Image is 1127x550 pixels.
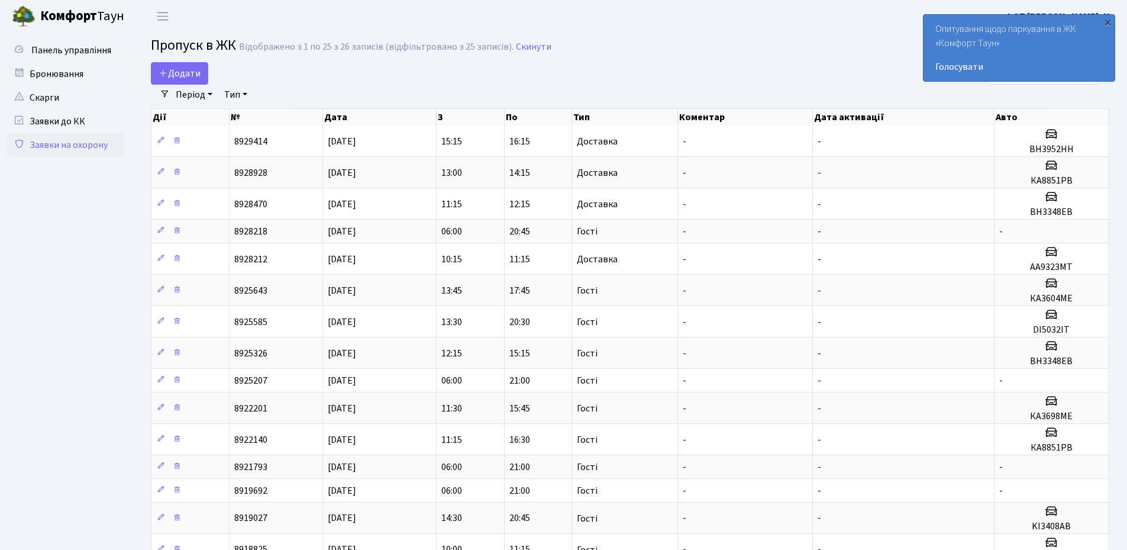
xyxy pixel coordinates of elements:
[683,316,686,329] span: -
[683,461,686,474] span: -
[234,284,267,297] span: 8925643
[577,227,598,236] span: Гості
[683,512,686,525] span: -
[999,175,1104,186] h5: КА8851РВ
[818,512,821,525] span: -
[577,200,618,209] span: Доставка
[818,253,821,266] span: -
[818,198,821,211] span: -
[509,284,530,297] span: 17:45
[328,135,356,148] span: [DATE]
[219,85,252,105] a: Тип
[441,284,462,297] span: 13:45
[230,109,323,126] th: №
[577,255,618,264] span: Доставка
[818,433,821,446] span: -
[31,44,111,57] span: Панель управління
[818,316,821,329] span: -
[509,402,530,415] span: 15:45
[577,376,598,385] span: Гості
[509,225,530,238] span: 20:45
[328,374,356,387] span: [DATE]
[999,144,1104,155] h5: ВН3952НН
[40,7,124,27] span: Таун
[234,166,267,179] span: 8928928
[328,253,356,266] span: [DATE]
[818,166,821,179] span: -
[151,62,208,85] a: Додати
[328,484,356,497] span: [DATE]
[509,347,530,360] span: 15:15
[6,110,124,133] a: Заявки до КК
[999,356,1104,367] h5: ВН3348ЕВ
[678,109,813,126] th: Коментар
[6,38,124,62] a: Панель управління
[683,374,686,387] span: -
[683,402,686,415] span: -
[818,484,821,497] span: -
[509,512,530,525] span: 20:45
[12,5,35,28] img: logo.png
[923,15,1115,81] div: Опитування щодо паркування в ЖК «Комфорт Таун»
[818,347,821,360] span: -
[151,35,236,56] span: Пропуск в ЖК
[441,253,462,266] span: 10:15
[441,347,462,360] span: 12:15
[441,512,462,525] span: 14:30
[234,253,267,266] span: 8928212
[1005,9,1113,24] a: ФОП [PERSON_NAME]. Н.
[437,109,505,126] th: З
[999,484,1003,497] span: -
[159,67,201,80] span: Додати
[441,374,462,387] span: 06:00
[151,109,230,126] th: Дії
[683,225,686,238] span: -
[999,207,1104,218] h5: ВН3348ЕВ
[148,7,177,26] button: Переключити навігацію
[818,225,821,238] span: -
[577,514,598,523] span: Гості
[6,62,124,86] a: Бронювання
[234,374,267,387] span: 8925207
[441,433,462,446] span: 11:15
[999,374,1003,387] span: -
[328,402,356,415] span: [DATE]
[6,133,124,157] a: Заявки на охорону
[441,484,462,497] span: 06:00
[441,135,462,148] span: 15:15
[234,484,267,497] span: 8919692
[999,262,1104,273] h5: АА9323МТ
[441,225,462,238] span: 06:00
[577,317,598,327] span: Гості
[328,284,356,297] span: [DATE]
[505,109,573,126] th: По
[234,347,267,360] span: 8925326
[441,316,462,329] span: 13:30
[328,347,356,360] span: [DATE]
[572,109,677,126] th: Тип
[328,225,356,238] span: [DATE]
[509,135,530,148] span: 16:15
[234,225,267,238] span: 8928218
[577,462,598,472] span: Гості
[509,433,530,446] span: 16:30
[935,60,1103,74] a: Голосувати
[234,198,267,211] span: 8928470
[683,433,686,446] span: -
[509,198,530,211] span: 12:15
[999,293,1104,304] h5: КА3604МЕ
[683,347,686,360] span: -
[577,404,598,413] span: Гості
[999,461,1003,474] span: -
[818,284,821,297] span: -
[577,137,618,146] span: Доставка
[234,461,267,474] span: 8921793
[234,512,267,525] span: 8919027
[813,109,994,126] th: Дата активації
[999,411,1104,422] h5: КА3698МЕ
[577,286,598,295] span: Гості
[577,349,598,358] span: Гості
[509,374,530,387] span: 21:00
[328,166,356,179] span: [DATE]
[1005,10,1113,23] b: ФОП [PERSON_NAME]. Н.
